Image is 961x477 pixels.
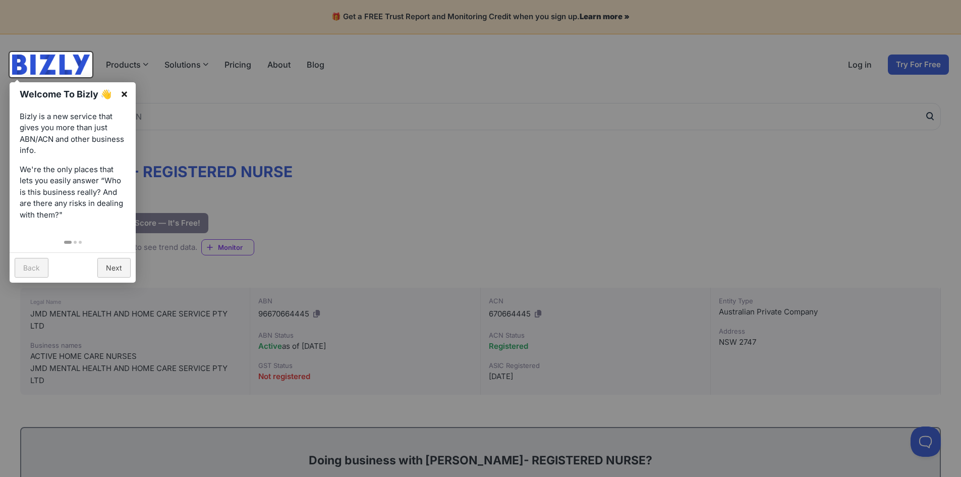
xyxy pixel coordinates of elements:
[97,258,131,278] a: Next
[15,258,48,278] a: Back
[20,111,126,156] p: Bizly is a new service that gives you more than just ABN/ACN and other business info.
[20,87,115,101] h1: Welcome To Bizly 👋
[20,164,126,221] p: We're the only places that lets you easily answer “Who is this business really? And are there any...
[113,82,136,105] a: ×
